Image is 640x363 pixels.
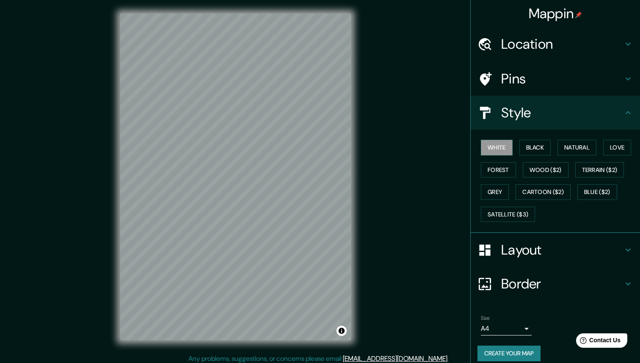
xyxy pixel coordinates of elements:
[565,330,631,354] iframe: Help widget launcher
[519,140,551,155] button: Black
[471,27,640,61] div: Location
[575,11,582,18] img: pin-icon.png
[120,14,351,340] canvas: Map
[501,241,623,258] h4: Layout
[557,140,596,155] button: Natural
[481,140,513,155] button: White
[481,207,535,222] button: Satellite ($3)
[471,62,640,96] div: Pins
[501,104,623,121] h4: Style
[481,315,490,322] label: Size
[471,267,640,301] div: Border
[523,162,568,178] button: Wood ($2)
[603,140,631,155] button: Love
[577,184,617,200] button: Blue ($2)
[516,184,571,200] button: Cartoon ($2)
[481,184,509,200] button: Grey
[501,36,623,53] h4: Location
[529,5,582,22] h4: Mappin
[501,275,623,292] h4: Border
[575,162,624,178] button: Terrain ($2)
[471,233,640,267] div: Layout
[477,346,541,361] button: Create your map
[343,354,447,363] a: [EMAIL_ADDRESS][DOMAIN_NAME]
[471,96,640,130] div: Style
[501,70,623,87] h4: Pins
[337,326,347,336] button: Toggle attribution
[481,162,516,178] button: Forest
[481,322,532,335] div: A4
